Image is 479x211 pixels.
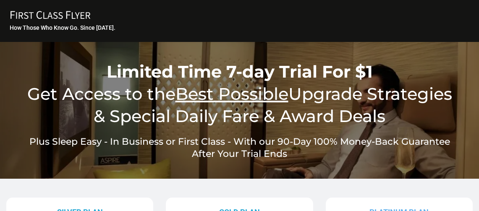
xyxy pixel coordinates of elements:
span: Plus Sleep Easy - In Business or First Class - With our 90-Day 100% Money-Back Guarantee [29,136,450,147]
span: Get Access to the Upgrade Strategies [27,83,452,104]
span: After Your Trial Ends [192,148,287,159]
h3: How Those Who Know Go. Since [DATE]. [10,24,471,31]
span: & Special Daily Fare & Award Deals [94,106,385,126]
u: Best Possible [175,83,288,104]
span: Limited Time 7-day Trial For $1 [107,61,373,82]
